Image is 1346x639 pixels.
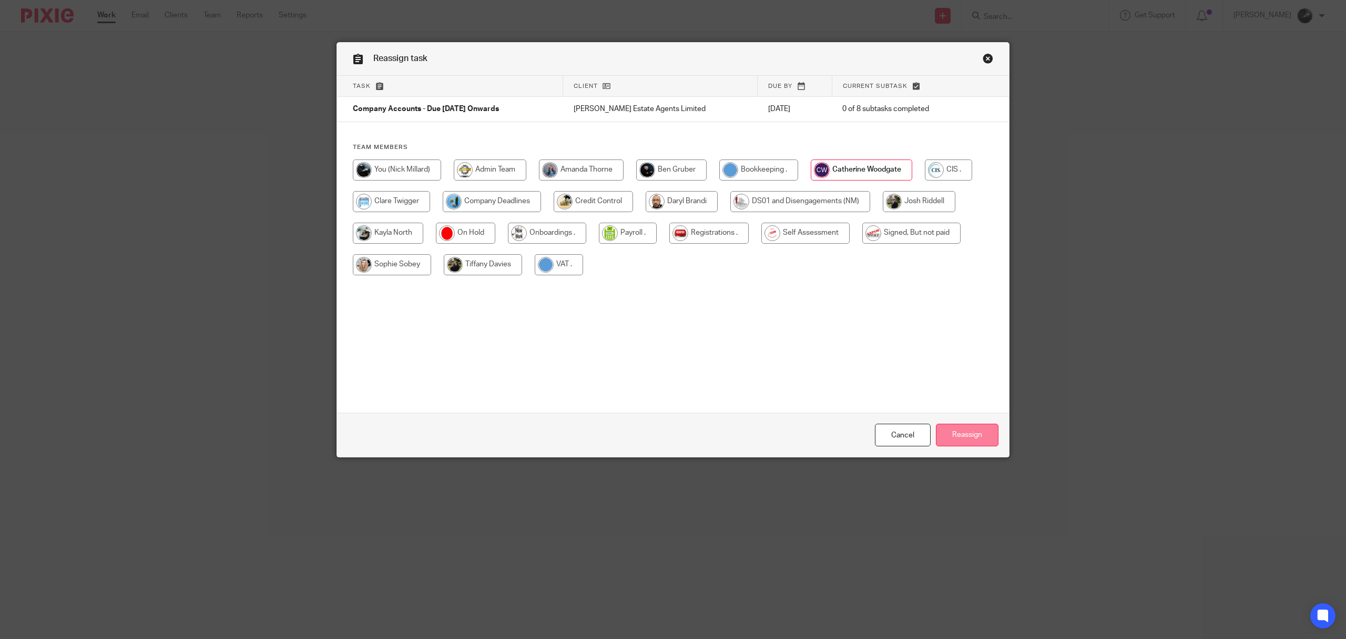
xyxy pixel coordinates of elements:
[353,83,371,89] span: Task
[936,424,998,446] input: Reassign
[768,83,792,89] span: Due by
[768,104,821,114] p: [DATE]
[373,54,427,63] span: Reassign task
[353,143,993,152] h4: Team members
[983,53,993,67] a: Close this dialog window
[574,104,747,114] p: [PERSON_NAME] Estate Agents Limited
[574,83,598,89] span: Client
[832,97,969,122] td: 0 of 8 subtasks completed
[353,106,499,113] span: Company Accounts - Due [DATE] Onwards
[843,83,907,89] span: Current subtask
[875,424,931,446] a: Close this dialog window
